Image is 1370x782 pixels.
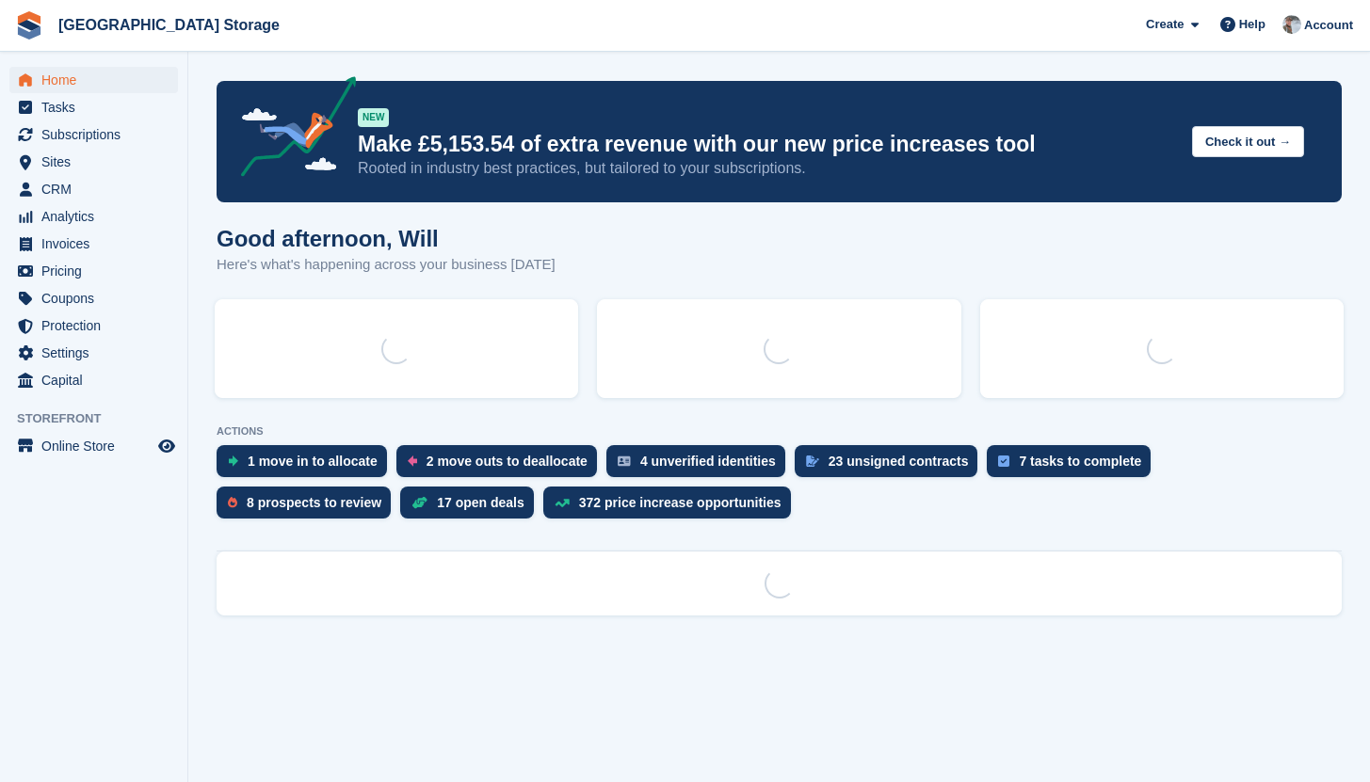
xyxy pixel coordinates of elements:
[579,495,782,510] div: 372 price increase opportunities
[41,121,154,148] span: Subscriptions
[1304,16,1353,35] span: Account
[41,231,154,257] span: Invoices
[1146,15,1184,34] span: Create
[829,454,969,469] div: 23 unsigned contracts
[358,131,1177,158] p: Make £5,153.54 of extra revenue with our new price increases tool
[41,94,154,120] span: Tasks
[248,454,378,469] div: 1 move in to allocate
[9,176,178,202] a: menu
[41,367,154,393] span: Capital
[247,495,381,510] div: 8 prospects to review
[41,176,154,202] span: CRM
[217,254,556,276] p: Here's what's happening across your business [DATE]
[9,94,178,120] a: menu
[41,149,154,175] span: Sites
[9,433,178,459] a: menu
[41,67,154,93] span: Home
[408,455,417,467] img: move_outs_to_deallocate_icon-f764333ba52eb49d3ac5e1228854f67142a1ed5810a6f6cc68b1a99e826820c5.svg
[228,455,238,467] img: move_ins_to_allocate_icon-fdf77a2bb77ea45bf5b3d319d69a93e2d87916cf1d5bf7949dd705db3b84f3ca.svg
[41,285,154,311] span: Coupons
[17,409,187,428] span: Storefront
[225,76,357,184] img: price-adjustments-announcement-icon-8257ccfd72463d97f412b2fc003d46551f7dbcb40ab6d574587a9cd5c0d94...
[618,455,631,467] img: verify_identity-adf6edd0f0f0b5bbfe63781bf79b02c33cf7c696d77639b501bdc392416b5a36.svg
[543,487,800,528] a: 372 price increase opportunities
[9,258,178,284] a: menu
[987,445,1160,487] a: 7 tasks to complete
[217,226,556,251] h1: Good afternoon, Will
[9,367,178,393] a: menu
[41,433,154,459] span: Online Store
[400,487,543,528] a: 17 open deals
[1019,454,1141,469] div: 7 tasks to complete
[9,231,178,257] a: menu
[427,454,588,469] div: 2 move outs to deallocate
[155,435,178,457] a: Preview store
[358,158,1177,179] p: Rooted in industry best practices, but tailored to your subscriptions.
[9,149,178,175] a: menu
[998,455,1009,467] img: task-75834270c22a3079a89374b754ae025e5fb1db73e45f91037f5363f120a921f8.svg
[795,445,988,487] a: 23 unsigned contracts
[217,487,400,528] a: 8 prospects to review
[41,258,154,284] span: Pricing
[806,455,819,467] img: contract_signature_icon-13c848040528278c33f63329250d36e43548de30e8caae1d1a13099fd9432cc5.svg
[217,445,396,487] a: 1 move in to allocate
[228,497,237,508] img: prospect-51fa495bee0391a8d652442698ab0144808aea92771e9ea1ae160a38d050c398.svg
[217,425,1342,438] p: ACTIONS
[9,121,178,148] a: menu
[15,11,43,40] img: stora-icon-8386f47178a22dfd0bd8f6a31ec36ba5ce8667c1dd55bd0f319d3a0aa187defe.svg
[358,108,389,127] div: NEW
[1192,126,1304,157] button: Check it out →
[41,203,154,230] span: Analytics
[41,340,154,366] span: Settings
[606,445,795,487] a: 4 unverified identities
[396,445,606,487] a: 2 move outs to deallocate
[9,67,178,93] a: menu
[640,454,776,469] div: 4 unverified identities
[411,496,427,509] img: deal-1b604bf984904fb50ccaf53a9ad4b4a5d6e5aea283cecdc64d6e3604feb123c2.svg
[9,203,178,230] a: menu
[555,499,570,507] img: price_increase_opportunities-93ffe204e8149a01c8c9dc8f82e8f89637d9d84a8eef4429ea346261dce0b2c0.svg
[437,495,524,510] div: 17 open deals
[51,9,287,40] a: [GEOGRAPHIC_DATA] Storage
[9,285,178,311] a: menu
[9,312,178,339] a: menu
[1239,15,1265,34] span: Help
[41,312,154,339] span: Protection
[9,340,178,366] a: menu
[1282,15,1301,34] img: Will Strivens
